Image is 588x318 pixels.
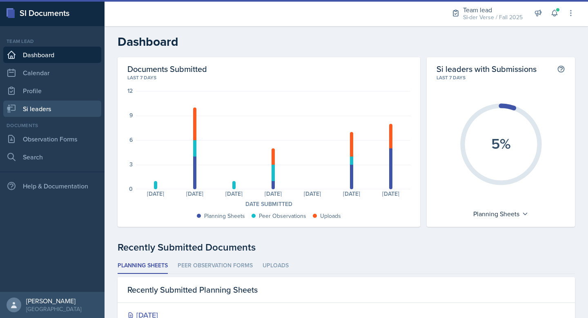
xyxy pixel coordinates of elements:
[463,13,523,22] div: SI-der Verse / Fall 2025
[3,47,101,63] a: Dashboard
[204,212,245,220] div: Planning Sheets
[127,88,133,94] div: 12
[3,83,101,99] a: Profile
[26,297,81,305] div: [PERSON_NAME]
[254,191,293,197] div: [DATE]
[3,122,101,129] div: Documents
[332,191,371,197] div: [DATE]
[3,131,101,147] a: Observation Forms
[175,191,214,197] div: [DATE]
[127,74,410,81] div: Last 7 days
[129,161,133,167] div: 3
[129,186,133,192] div: 0
[127,200,410,208] div: Date Submitted
[118,258,168,274] li: Planning Sheets
[437,64,537,74] h2: Si leaders with Submissions
[437,74,565,81] div: Last 7 days
[118,34,575,49] h2: Dashboard
[3,65,101,81] a: Calendar
[259,212,306,220] div: Peer Observations
[491,133,511,154] text: 5%
[320,212,341,220] div: Uploads
[118,277,575,303] div: Recently Submitted Planning Sheets
[136,191,175,197] div: [DATE]
[127,64,410,74] h2: Documents Submitted
[469,207,532,220] div: Planning Sheets
[214,191,254,197] div: [DATE]
[293,191,332,197] div: [DATE]
[129,112,133,118] div: 9
[3,149,101,165] a: Search
[129,137,133,143] div: 6
[263,258,289,274] li: Uploads
[178,258,253,274] li: Peer Observation Forms
[3,178,101,194] div: Help & Documentation
[463,5,523,15] div: Team lead
[3,38,101,45] div: Team lead
[3,101,101,117] a: Si leaders
[118,240,575,255] div: Recently Submitted Documents
[26,305,81,313] div: [GEOGRAPHIC_DATA]
[371,191,410,197] div: [DATE]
